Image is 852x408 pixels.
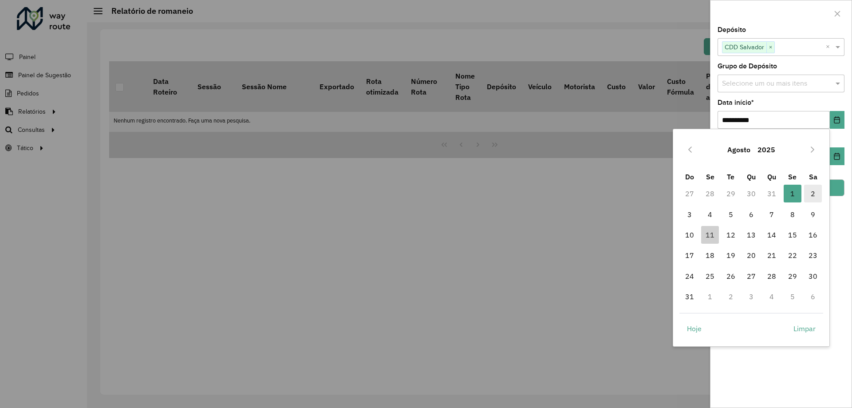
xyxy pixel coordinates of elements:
[766,42,774,53] span: ×
[742,246,760,264] span: 20
[727,172,734,181] span: Te
[763,246,781,264] span: 21
[826,42,833,52] span: Clear all
[679,204,700,225] td: 3
[706,172,714,181] span: Se
[679,183,700,204] td: 27
[742,226,760,244] span: 13
[804,185,822,202] span: 2
[804,206,822,223] span: 9
[679,266,700,286] td: 24
[681,246,698,264] span: 17
[700,225,720,245] td: 11
[784,267,801,285] span: 29
[701,246,719,264] span: 18
[700,204,720,225] td: 4
[687,323,702,334] span: Hoje
[747,172,756,181] span: Qu
[701,226,719,244] span: 11
[720,266,741,286] td: 26
[722,206,740,223] span: 5
[700,183,720,204] td: 28
[782,245,803,265] td: 22
[803,183,823,204] td: 2
[741,225,761,245] td: 13
[786,320,823,337] button: Limpar
[803,266,823,286] td: 30
[830,147,844,165] button: Choose Date
[782,266,803,286] td: 29
[679,245,700,265] td: 17
[685,172,694,181] span: Do
[803,286,823,307] td: 6
[718,24,746,35] label: Depósito
[681,226,698,244] span: 10
[681,206,698,223] span: 3
[701,267,719,285] span: 25
[679,286,700,307] td: 31
[782,183,803,204] td: 1
[724,139,754,160] button: Choose Month
[718,97,754,108] label: Data início
[784,226,801,244] span: 15
[701,206,719,223] span: 4
[767,172,776,181] span: Qu
[754,139,779,160] button: Choose Year
[720,183,741,204] td: 29
[761,245,782,265] td: 21
[700,266,720,286] td: 25
[793,323,816,334] span: Limpar
[804,267,822,285] span: 30
[722,267,740,285] span: 26
[741,204,761,225] td: 6
[782,286,803,307] td: 5
[679,320,709,337] button: Hoje
[784,206,801,223] span: 8
[741,266,761,286] td: 27
[720,286,741,307] td: 2
[718,61,777,71] label: Grupo de Depósito
[681,288,698,305] span: 31
[763,206,781,223] span: 7
[803,225,823,245] td: 16
[722,226,740,244] span: 12
[761,266,782,286] td: 28
[742,206,760,223] span: 6
[681,267,698,285] span: 24
[803,204,823,225] td: 9
[763,267,781,285] span: 28
[761,204,782,225] td: 7
[784,246,801,264] span: 22
[700,286,720,307] td: 1
[761,225,782,245] td: 14
[830,111,844,129] button: Choose Date
[803,245,823,265] td: 23
[788,172,797,181] span: Se
[700,245,720,265] td: 18
[782,225,803,245] td: 15
[809,172,817,181] span: Sa
[720,204,741,225] td: 5
[683,143,697,157] button: Previous Month
[673,129,830,347] div: Choose Date
[784,185,801,202] span: 1
[804,226,822,244] span: 16
[720,245,741,265] td: 19
[763,226,781,244] span: 14
[741,183,761,204] td: 30
[761,183,782,204] td: 31
[804,246,822,264] span: 23
[782,204,803,225] td: 8
[742,267,760,285] span: 27
[741,286,761,307] td: 3
[679,225,700,245] td: 10
[722,246,740,264] span: 19
[761,286,782,307] td: 4
[805,143,820,157] button: Next Month
[722,42,766,52] span: CDD Salvador
[741,245,761,265] td: 20
[720,225,741,245] td: 12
